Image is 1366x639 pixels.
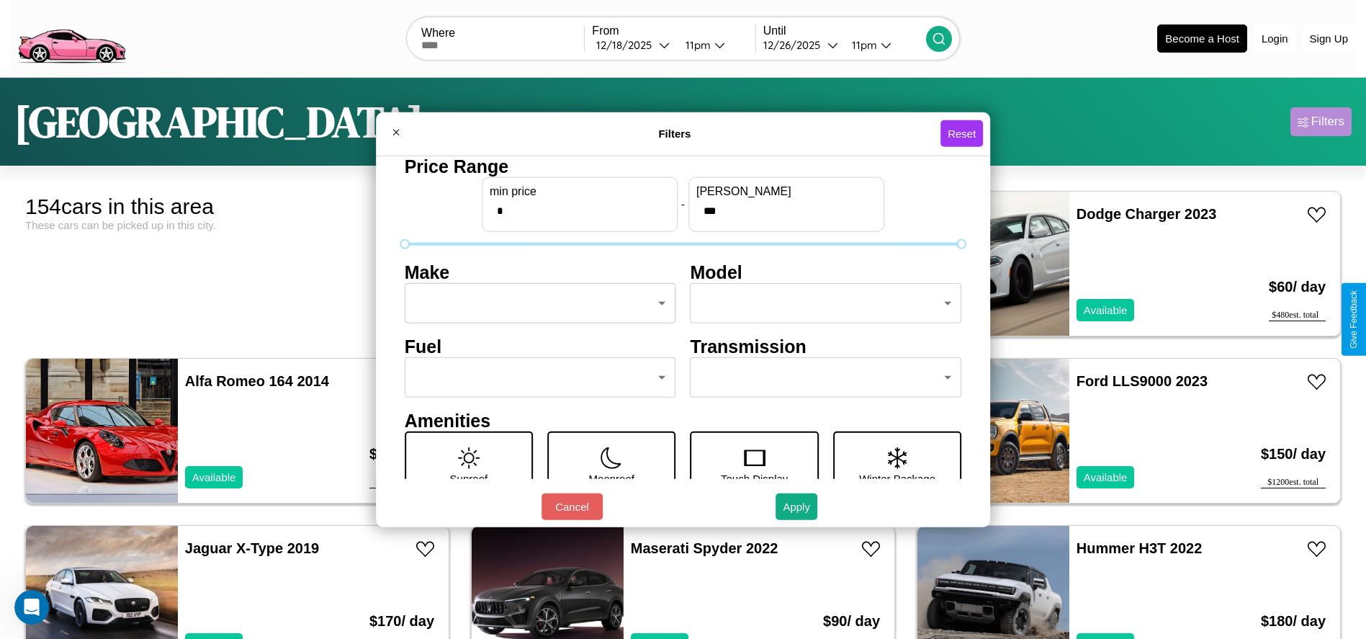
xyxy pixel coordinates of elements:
[192,468,236,487] p: Available
[592,24,755,37] label: From
[631,540,778,556] a: Maserati Spyder 2022
[763,24,926,37] label: Until
[1077,373,1208,389] a: Ford LLS9000 2023
[845,38,881,52] div: 11pm
[450,468,488,488] p: Sunroof
[1303,25,1355,52] button: Sign Up
[1077,206,1217,222] a: Dodge Charger 2023
[185,373,329,389] a: Alfa Romeo 164 2014
[1157,24,1247,53] button: Become a Host
[542,493,603,520] button: Cancel
[11,7,132,67] img: logo
[592,37,674,53] button: 12/18/2025
[25,195,449,219] div: 154 cars in this area
[840,37,926,53] button: 11pm
[1349,290,1359,349] div: Give Feedback
[405,410,962,431] h4: Amenities
[1269,310,1326,321] div: $ 480 est. total
[691,262,962,282] h4: Model
[691,336,962,357] h4: Transmission
[763,38,827,52] div: 12 / 26 / 2025
[369,477,434,488] div: $ 1440 est. total
[721,468,788,488] p: Touch Display
[405,336,676,357] h4: Fuel
[1084,300,1128,320] p: Available
[1084,468,1128,487] p: Available
[776,493,817,520] button: Apply
[674,37,755,53] button: 11pm
[1311,115,1344,129] div: Filters
[1261,432,1326,477] h3: $ 150 / day
[678,38,714,52] div: 11pm
[25,219,449,231] div: These cars can be picked up in this city.
[1077,540,1203,556] a: Hummer H3T 2022
[940,120,983,147] button: Reset
[596,38,659,52] div: 12 / 18 / 2025
[859,468,935,488] p: Winter Package
[185,540,319,556] a: Jaguar X-Type 2019
[405,262,676,282] h4: Make
[405,156,962,176] h4: Price Range
[1261,477,1326,488] div: $ 1200 est. total
[1269,264,1326,310] h3: $ 60 / day
[409,128,940,140] h4: Filters
[1254,25,1295,52] button: Login
[14,590,49,625] iframe: Intercom live chat
[681,195,685,214] p: -
[490,184,670,197] label: min price
[696,184,876,197] label: [PERSON_NAME]
[14,92,423,151] h1: [GEOGRAPHIC_DATA]
[1290,107,1352,136] button: Filters
[369,432,434,477] h3: $ 180 / day
[421,27,584,40] label: Where
[589,468,634,488] p: Moonroof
